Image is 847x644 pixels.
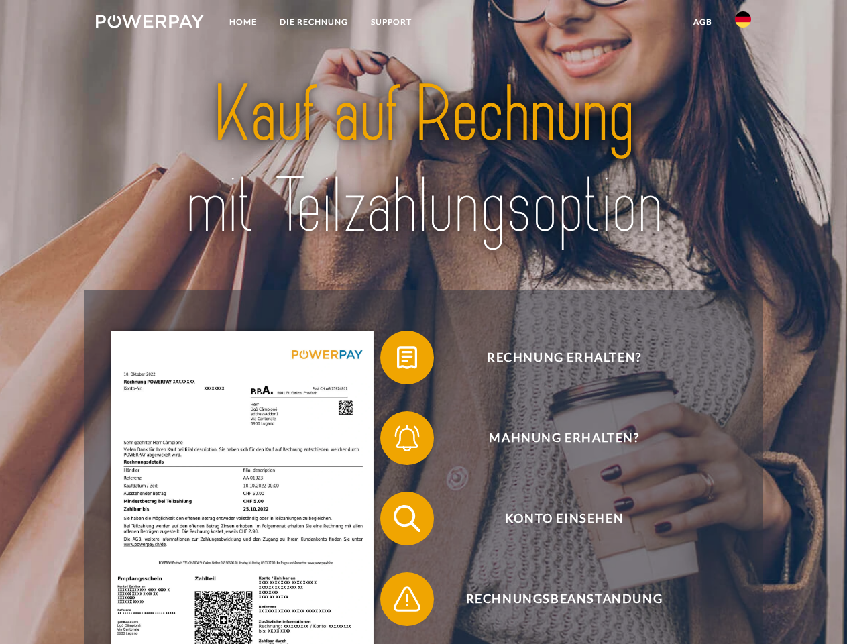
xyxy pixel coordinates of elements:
span: Konto einsehen [400,492,728,545]
a: Home [218,10,268,34]
a: SUPPORT [359,10,423,34]
a: agb [682,10,724,34]
span: Mahnung erhalten? [400,411,728,465]
button: Rechnungsbeanstandung [380,572,729,626]
img: de [735,11,751,28]
span: Rechnungsbeanstandung [400,572,728,626]
button: Mahnung erhalten? [380,411,729,465]
span: Rechnung erhalten? [400,331,728,384]
img: logo-powerpay-white.svg [96,15,204,28]
a: DIE RECHNUNG [268,10,359,34]
img: qb_bill.svg [390,341,424,374]
img: qb_bell.svg [390,421,424,455]
img: qb_warning.svg [390,582,424,616]
button: Konto einsehen [380,492,729,545]
img: title-powerpay_de.svg [128,64,719,257]
img: qb_search.svg [390,502,424,535]
button: Rechnung erhalten? [380,331,729,384]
